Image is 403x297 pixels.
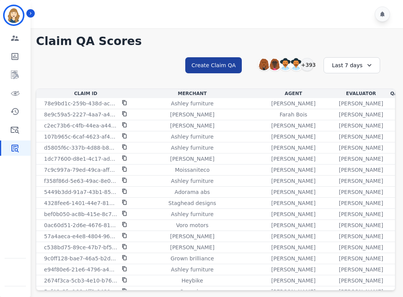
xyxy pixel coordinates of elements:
[271,277,316,284] p: [PERSON_NAME]
[170,111,214,118] p: [PERSON_NAME]
[181,277,203,284] p: Heybike
[44,277,117,284] p: 2674f3ca-5cb3-4e10-b76d-b0a95febd2c4
[171,100,214,107] p: Ashley furniture
[44,177,117,185] p: f358f86d-5e63-49ac-8e0e-848ffb51c150
[44,232,117,240] p: 57a4aeca-e4e8-4804-96b6-bf39d7f1c307
[136,90,248,97] div: Merchant
[44,122,117,129] p: c2ec73b6-c4fb-44ea-a441-bad47e2e64c7
[271,122,316,129] p: [PERSON_NAME]
[339,277,383,284] p: [PERSON_NAME]
[339,266,383,273] p: [PERSON_NAME]
[171,255,214,262] p: Grown brilliance
[339,210,383,218] p: [PERSON_NAME]
[271,210,316,218] p: [PERSON_NAME]
[339,199,383,207] p: [PERSON_NAME]
[271,221,316,229] p: [PERSON_NAME]
[251,90,336,97] div: Agent
[339,111,383,118] p: [PERSON_NAME]
[175,166,210,174] p: Moissaniteco
[271,232,316,240] p: [PERSON_NAME]
[171,266,214,273] p: Ashley furniture
[339,133,383,140] p: [PERSON_NAME]
[301,58,314,71] div: +393
[176,221,209,229] p: Voro motors
[44,155,117,163] p: 1dc77600-d8e1-4c17-ad20-c57412d9e830
[44,255,117,262] p: 9c0ff128-bae7-46a5-b2d2-700727722c2c
[170,155,214,163] p: [PERSON_NAME]
[44,166,117,174] p: 7c9c997a-79ed-49ca-aff4-79fa347dd423
[271,288,316,295] p: [PERSON_NAME]
[339,288,383,295] p: [PERSON_NAME]
[271,166,316,174] p: [PERSON_NAME]
[271,255,316,262] p: [PERSON_NAME]
[44,199,117,207] p: 4328fee6-1401-44e7-814b-b81243b1c27a
[44,100,117,107] p: 78e9bd1c-259b-438d-ac8d-e998966eceac
[339,255,383,262] p: [PERSON_NAME]
[324,57,380,73] div: Last 7 days
[5,6,23,24] img: Bordered avatar
[44,188,117,196] p: 5449b3dd-91a7-43b1-85df-fab6e514bca5
[170,122,214,129] p: [PERSON_NAME]
[339,221,383,229] p: [PERSON_NAME]
[180,288,205,295] p: Oura ring
[339,155,383,163] p: [PERSON_NAME]
[44,221,117,229] p: 0ac60d51-2d6e-4676-8113-af5f42dde11d
[171,210,214,218] p: Ashley furniture
[44,133,117,140] p: 107b965c-6caf-4623-af44-c363844841a2
[271,266,316,273] p: [PERSON_NAME]
[171,144,214,152] p: Ashley furniture
[339,144,383,152] p: [PERSON_NAME]
[44,244,117,251] p: c538bd75-89ce-47b7-bf5d-794f8e18709f
[339,166,383,174] p: [PERSON_NAME]
[44,144,117,152] p: d5805f6c-337b-4d88-b891-616f31ad66f7
[271,100,316,107] p: [PERSON_NAME]
[44,111,117,118] p: 8e9c59a5-2227-4aa7-a435-426e7fdb057e
[339,177,383,185] p: [PERSON_NAME]
[271,133,316,140] p: [PERSON_NAME]
[339,90,383,97] div: Evaluator
[271,244,316,251] p: [PERSON_NAME]
[280,111,307,118] p: Farah Bois
[44,288,117,295] p: 5af46c2f-c166-4ff1-9480-6f09f0b3170e
[44,210,117,218] p: bef0b050-ac8b-415e-8c7a-ed1330f4f300
[171,133,214,140] p: Ashley furniture
[339,244,383,251] p: [PERSON_NAME]
[170,244,214,251] p: [PERSON_NAME]
[271,155,316,163] p: [PERSON_NAME]
[271,199,316,207] p: [PERSON_NAME]
[175,188,210,196] p: Adorama abs
[339,188,383,196] p: [PERSON_NAME]
[171,177,214,185] p: Ashley furniture
[36,34,395,48] h1: Claim QA Scores
[271,177,316,185] p: [PERSON_NAME]
[44,266,117,273] p: e94f80e6-21e6-4796-a4ad-845196c452d8
[38,90,133,97] div: Claim Id
[185,57,242,73] button: Create Claim QA
[339,122,383,129] p: [PERSON_NAME]
[170,232,214,240] p: [PERSON_NAME]
[271,144,316,152] p: [PERSON_NAME]
[339,232,383,240] p: [PERSON_NAME]
[168,199,216,207] p: Staghead designs
[339,100,383,107] p: [PERSON_NAME]
[271,188,316,196] p: [PERSON_NAME]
